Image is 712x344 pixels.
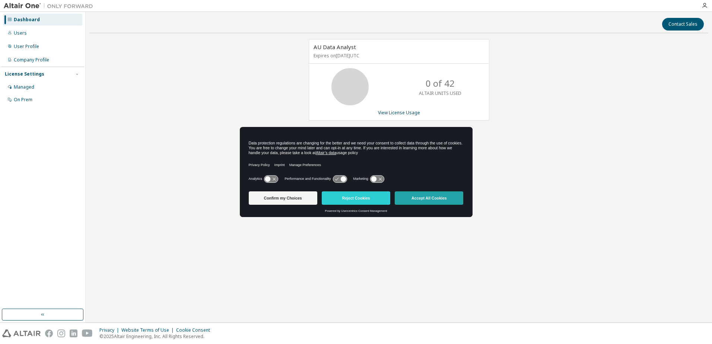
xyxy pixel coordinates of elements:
div: Company Profile [14,57,49,63]
div: License Settings [5,71,44,77]
img: instagram.svg [57,329,65,337]
button: Contact Sales [662,18,704,31]
p: Expires on [DATE] UTC [314,52,483,59]
span: AU Data Analyst [314,43,356,51]
img: Altair One [4,2,97,10]
img: youtube.svg [82,329,93,337]
img: altair_logo.svg [2,329,41,337]
p: ALTAIR UNITS USED [419,90,461,96]
div: Website Terms of Use [121,327,176,333]
div: User Profile [14,44,39,50]
p: © 2025 Altair Engineering, Inc. All Rights Reserved. [99,333,214,340]
img: linkedin.svg [70,329,77,337]
p: 0 of 42 [426,77,455,90]
img: facebook.svg [45,329,53,337]
div: Managed [14,84,34,90]
div: Privacy [99,327,121,333]
div: Cookie Consent [176,327,214,333]
div: On Prem [14,97,32,103]
a: View License Usage [378,109,420,116]
div: Users [14,30,27,36]
div: Dashboard [14,17,40,23]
